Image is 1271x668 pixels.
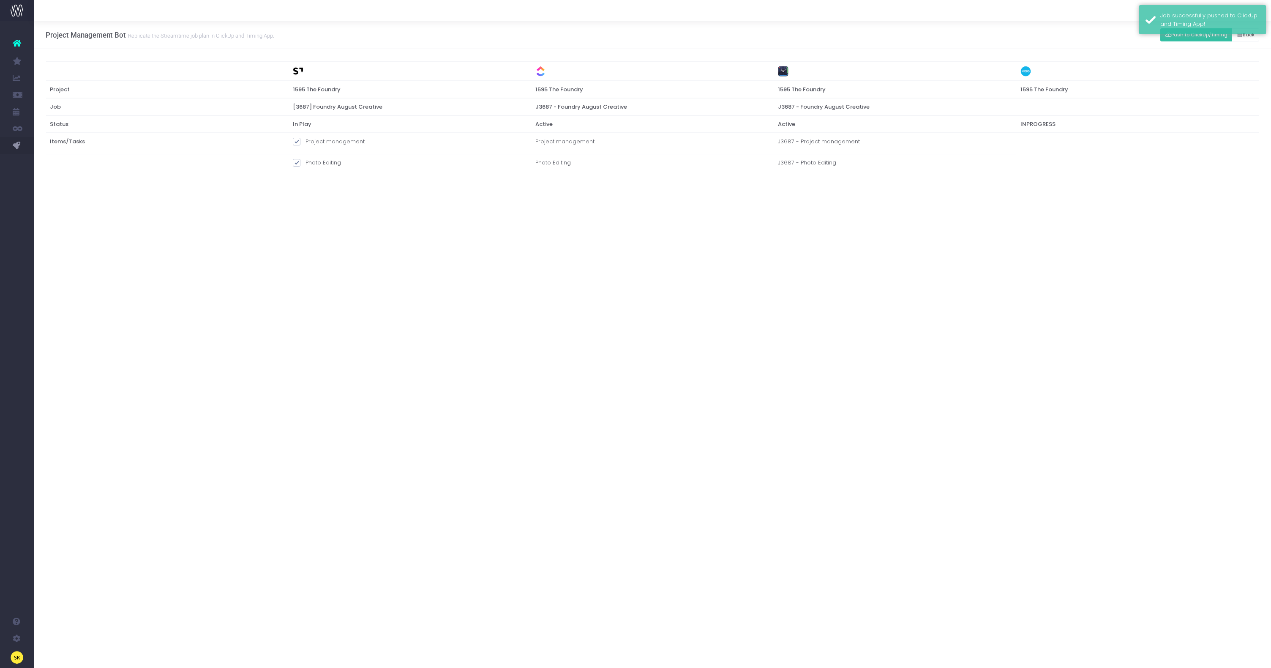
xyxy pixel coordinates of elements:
h3: Project Management Bot [46,31,274,39]
img: clickup-color.png [535,66,546,77]
span: 1595 The Foundry [535,85,583,94]
td: J3687 - Photo Editing [774,154,1016,175]
th: Active [531,115,774,133]
img: timing-color.png [778,66,788,77]
th: Project [46,81,289,98]
th: Job [46,98,289,115]
button: Push to ClickUp/Timing [1160,28,1232,41]
span: 1595 The Foundry [293,85,341,94]
img: images/default_profile_image.png [11,651,23,664]
td: Project management [531,133,774,154]
span: J3687 - Foundry August Creative [535,103,627,111]
td: J3687 - Project management [774,133,1016,154]
div: Small button group [1160,26,1259,44]
label: Project management [293,137,365,146]
th: Items/Tasks [46,133,289,154]
small: Replicate the Streamtime job plan in ClickUp and Timing App. [126,31,274,39]
img: xero-color.png [1020,66,1031,77]
span: [3687] Foundry August Creative [293,103,382,111]
img: streamtime_fav.png [293,66,303,77]
td: Photo Editing [531,154,774,175]
span: J3687 - Foundry August Creative [778,103,870,111]
button: Back [1232,28,1259,41]
th: INPROGRESS [1016,115,1259,133]
th: Status [46,115,289,133]
label: Photo Editing [293,159,341,167]
th: In Play [289,115,531,133]
div: Job successfully pushed to ClickUp and Timing App! [1160,11,1260,28]
th: Active [774,115,1016,133]
span: 1595 The Foundry [1020,85,1068,94]
span: 1595 The Foundry [778,85,826,94]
